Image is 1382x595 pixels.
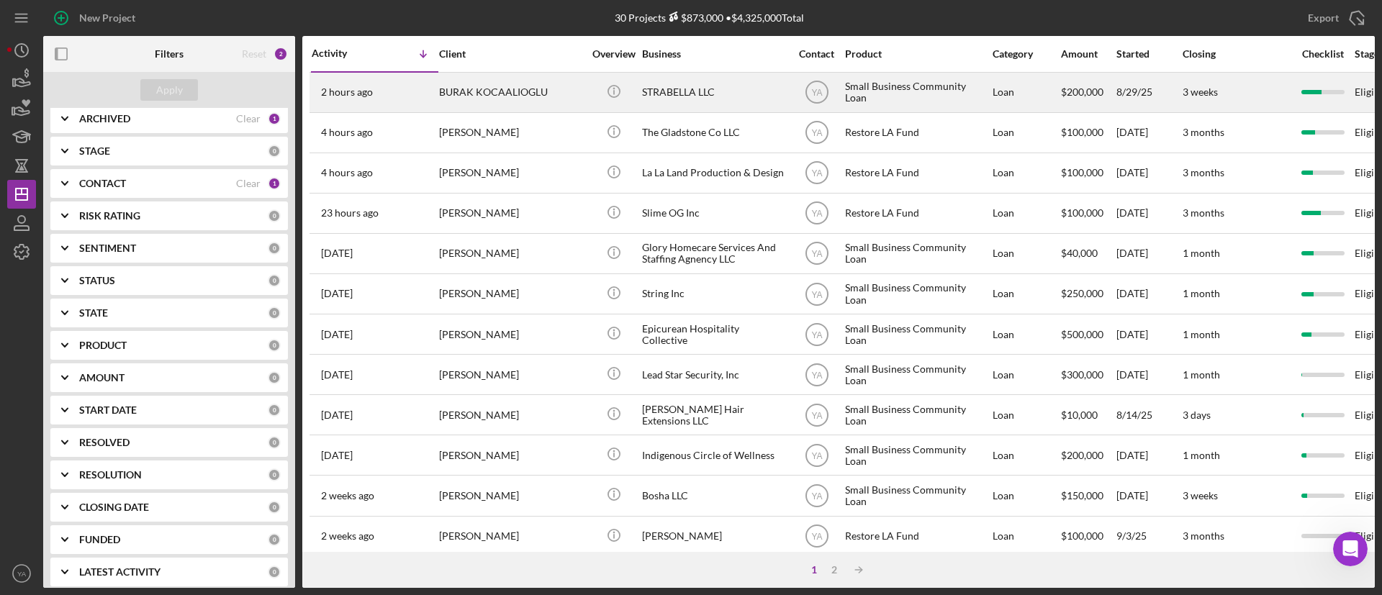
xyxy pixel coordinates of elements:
div: Loan [993,517,1060,555]
span: $100,000 [1061,206,1103,219]
div: [DATE] [1116,114,1181,152]
b: STATE [79,307,108,319]
b: ARCHIVED [79,113,130,124]
div: Amount [1061,48,1115,60]
div: Loan [993,235,1060,273]
span: $200,000 [1061,449,1103,461]
b: PRODUCT [79,340,127,351]
div: Restore LA Fund [845,517,989,555]
text: YA [811,128,822,138]
div: 0 [268,209,281,222]
time: 3 weeks [1183,489,1218,501]
div: Slime OG Inc [642,194,786,232]
div: Business [642,48,786,60]
div: 2 [824,564,844,576]
text: YA [811,532,822,542]
time: 2025-09-13 09:09 [321,530,374,542]
time: 3 months [1183,206,1224,219]
div: Clear [236,113,261,124]
div: Indigenous Circle of Wellness [642,436,786,474]
div: Restore LA Fund [845,114,989,152]
div: [PERSON_NAME] [439,154,583,192]
span: $100,000 [1061,126,1103,138]
div: 30 Projects • $4,325,000 Total [615,12,804,24]
div: [DATE] [1116,235,1181,273]
span: $100,000 [1061,166,1103,178]
div: 8/29/25 [1116,73,1181,112]
div: Product [845,48,989,60]
div: Closing [1183,48,1291,60]
div: BURAK KOCAALIOGLU [439,73,583,112]
div: Loan [993,154,1060,192]
div: [PERSON_NAME] [642,517,786,555]
div: Small Business Community Loan [845,436,989,474]
text: YA [811,249,822,259]
span: $300,000 [1061,368,1103,381]
div: [DATE] [1116,476,1181,514]
b: FUNDED [79,534,120,545]
text: YA [811,410,822,420]
div: String Inc [642,275,786,313]
div: Reset [242,48,266,60]
button: YA [7,559,36,588]
div: The Gladstone Co LLC [642,114,786,152]
b: LATEST ACTIVITY [79,566,161,578]
div: 0 [268,566,281,578]
div: Apply [156,79,183,101]
time: 1 month [1183,449,1220,461]
div: 0 [268,371,281,384]
span: $100,000 [1061,530,1103,542]
b: RISK RATING [79,210,140,222]
time: 2025-09-15 07:56 [321,490,374,501]
time: 2025-09-25 20:57 [321,86,373,98]
div: Restore LA Fund [845,154,989,192]
time: 1 month [1183,287,1220,299]
div: Small Business Community Loan [845,73,989,112]
span: $40,000 [1061,247,1098,259]
div: Epicurean Hospitality Collective [642,315,786,353]
text: YA [811,168,822,178]
text: YA [17,570,27,578]
div: Loan [993,315,1060,353]
b: Filters [155,48,184,60]
div: 9/3/25 [1116,517,1181,555]
b: START DATE [79,404,137,416]
div: [PERSON_NAME] [439,436,583,474]
div: Loan [993,436,1060,474]
div: 0 [268,436,281,449]
div: 1 [268,112,281,125]
div: Glory Homecare Services And Staffing Agnency LLC [642,235,786,273]
text: YA [811,330,822,340]
time: 2025-09-24 22:30 [321,247,353,259]
text: YA [811,209,822,219]
button: New Project [43,4,150,32]
div: Small Business Community Loan [845,275,989,313]
span: $250,000 [1061,287,1103,299]
div: Small Business Community Loan [845,396,989,434]
b: STAGE [79,145,110,157]
div: [DATE] [1116,355,1181,394]
div: Lead Star Security, Inc [642,355,786,394]
button: Export [1293,4,1375,32]
time: 3 days [1183,409,1211,421]
time: 2025-09-24 19:12 [321,329,353,340]
div: Loan [993,476,1060,514]
div: [PERSON_NAME] [439,194,583,232]
div: [DATE] [1116,315,1181,353]
div: [DATE] [1116,154,1181,192]
div: Small Business Community Loan [845,315,989,353]
div: Small Business Community Loan [845,476,989,514]
button: Apply [140,79,198,101]
time: 2025-09-18 19:01 [321,450,353,461]
div: Small Business Community Loan [845,355,989,394]
time: 3 weeks [1183,86,1218,98]
div: 1 [268,177,281,190]
b: AMOUNT [79,372,125,383]
div: [PERSON_NAME] [439,476,583,514]
b: RESOLVED [79,437,130,448]
div: [PERSON_NAME] [439,235,583,273]
div: 0 [268,242,281,255]
div: Loan [993,396,1060,434]
span: $200,000 [1061,86,1103,98]
div: New Project [79,4,135,32]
